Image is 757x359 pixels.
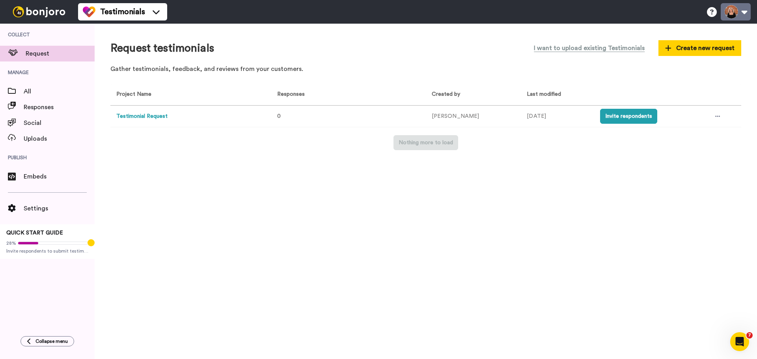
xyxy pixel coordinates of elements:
[88,239,95,246] div: Tooltip anchor
[6,248,88,254] span: Invite respondents to submit testimonials
[24,87,95,96] span: All
[116,112,168,121] button: Testimonial Request
[6,230,63,236] span: QUICK START GUIDE
[100,6,145,17] span: Testimonials
[600,109,657,124] button: Invite respondents
[83,6,95,18] img: tm-color.svg
[426,84,521,106] th: Created by
[665,43,735,53] span: Create new request
[24,102,95,112] span: Responses
[521,84,594,106] th: Last modified
[658,40,741,56] button: Create new request
[110,65,741,74] p: Gather testimonials, feedback, and reviews from your customers.
[24,134,95,143] span: Uploads
[393,135,458,150] button: Nothing more to load
[110,42,214,54] h1: Request testimonials
[24,118,95,128] span: Social
[521,106,594,127] td: [DATE]
[730,332,749,351] iframe: Intercom live chat
[426,106,521,127] td: [PERSON_NAME]
[746,332,753,339] span: 7
[26,49,95,58] span: Request
[21,336,74,346] button: Collapse menu
[35,338,68,344] span: Collapse menu
[110,84,268,106] th: Project Name
[534,43,645,53] span: I want to upload existing Testimonials
[9,6,69,17] img: bj-logo-header-white.svg
[274,91,305,97] span: Responses
[277,113,281,119] span: 0
[528,39,651,57] button: I want to upload existing Testimonials
[24,204,95,213] span: Settings
[6,240,16,246] span: 28%
[24,172,95,181] span: Embeds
